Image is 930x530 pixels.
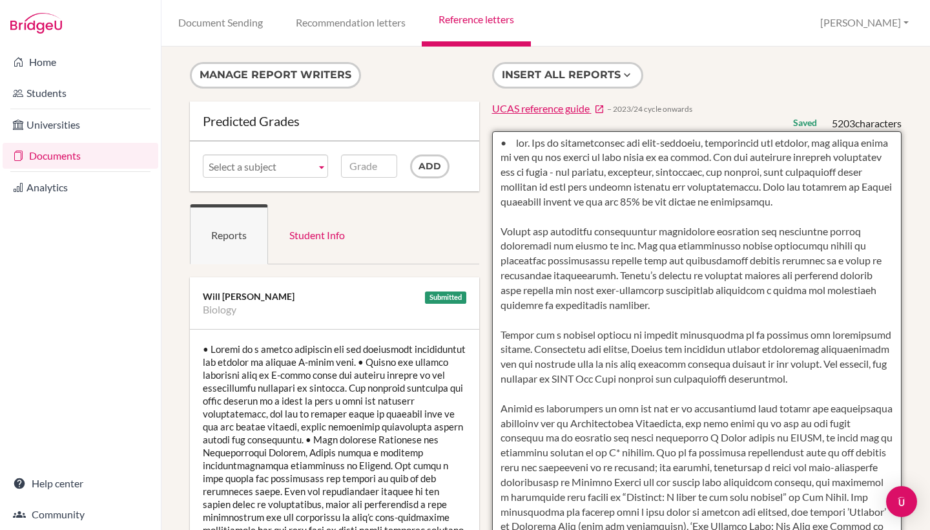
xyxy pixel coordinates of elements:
a: Home [3,49,158,75]
span: UCAS reference guide [492,102,590,114]
div: characters [832,116,902,131]
img: Bridge-U [10,13,62,34]
div: Open Intercom Messenger [886,486,917,517]
span: Select a subject [209,155,311,178]
button: [PERSON_NAME] [814,11,914,35]
a: Student Info [268,204,366,264]
span: 5203 [832,117,855,129]
div: Submitted [425,291,466,304]
div: Will [PERSON_NAME] [203,290,466,303]
input: Grade [341,154,397,178]
a: Universities [3,112,158,138]
a: Reports [190,204,268,264]
a: UCAS reference guide [492,101,604,116]
div: Saved [793,116,817,129]
button: Manage report writers [190,62,361,89]
span: − 2023/24 cycle onwards [607,103,692,114]
a: Documents [3,143,158,169]
li: Biology [203,303,236,316]
a: Help center [3,471,158,496]
div: Predicted Grades [203,114,466,127]
input: Add [410,154,449,178]
a: Analytics [3,175,158,200]
a: Students [3,80,158,106]
a: Community [3,502,158,527]
button: Insert all reports [492,62,643,89]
